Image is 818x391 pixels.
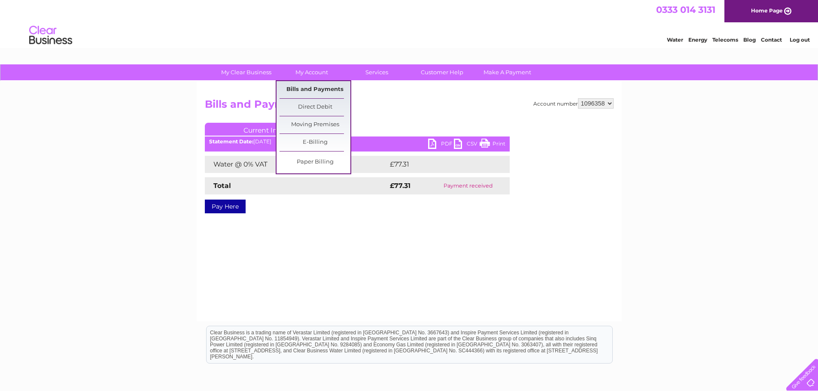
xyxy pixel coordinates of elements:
a: 0333 014 3131 [656,4,715,15]
td: Water @ 0% VAT [205,156,388,173]
div: Clear Business is a trading name of Verastar Limited (registered in [GEOGRAPHIC_DATA] No. 3667643... [207,5,612,42]
a: Telecoms [712,36,738,43]
a: Water [667,36,683,43]
td: £77.31 [388,156,491,173]
a: Moving Premises [280,116,350,133]
a: PDF [428,139,454,151]
a: Paper Billing [280,154,350,171]
a: Log out [790,36,810,43]
strong: Total [213,182,231,190]
a: CSV [454,139,480,151]
img: logo.png [29,22,73,48]
td: Payment received [426,177,510,194]
a: Current Invoice [205,123,334,136]
a: Print [480,139,505,151]
a: Direct Debit [280,99,350,116]
a: Bills and Payments [280,81,350,98]
a: Blog [743,36,756,43]
strong: £77.31 [390,182,411,190]
div: [DATE] [205,139,510,145]
a: My Account [276,64,347,80]
a: Customer Help [407,64,477,80]
h2: Bills and Payments [205,98,614,115]
a: E-Billing [280,134,350,151]
a: Pay Here [205,200,246,213]
a: Make A Payment [472,64,543,80]
a: Energy [688,36,707,43]
a: My Clear Business [211,64,282,80]
div: Account number [533,98,614,109]
b: Statement Date: [209,138,253,145]
a: Contact [761,36,782,43]
a: Services [341,64,412,80]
